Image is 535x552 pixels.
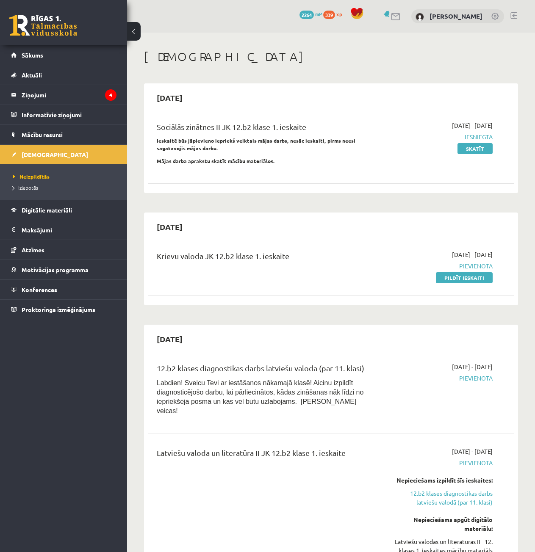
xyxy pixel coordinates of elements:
a: Aktuāli [11,65,116,85]
h2: [DATE] [148,217,191,237]
a: 339 xp [323,11,346,17]
a: Konferences [11,280,116,299]
div: 12.b2 klases diagnostikas darbs latviešu valodā (par 11. klasi) [157,362,377,378]
span: [DATE] - [DATE] [452,362,493,371]
div: Nepieciešams izpildīt šīs ieskaites: [389,476,493,485]
a: [PERSON_NAME] [430,12,482,20]
span: Neizpildītās [13,173,50,180]
a: [DEMOGRAPHIC_DATA] [11,145,116,164]
h1: [DEMOGRAPHIC_DATA] [144,50,518,64]
span: Aktuāli [22,71,42,79]
h2: [DATE] [148,88,191,108]
span: Pievienota [389,262,493,270]
span: xp [336,11,342,17]
span: 339 [323,11,335,19]
div: Latviešu valoda un literatūra II JK 12.b2 klase 1. ieskaite [157,447,377,463]
span: Proktoringa izmēģinājums [22,306,95,313]
a: Skatīt [457,143,493,154]
span: Pievienota [389,374,493,383]
span: Labdien! Sveicu Tevi ar iestāšanos nākamajā klasē! Aicinu izpildīt diagnosticējošo darbu, lai pār... [157,379,363,414]
span: Pievienota [389,458,493,467]
img: Rebeka Karla [416,13,424,21]
span: Konferences [22,286,57,293]
span: 2264 [299,11,314,19]
span: Digitālie materiāli [22,206,72,214]
a: Motivācijas programma [11,260,116,279]
legend: Informatīvie ziņojumi [22,105,116,124]
a: Neizpildītās [13,173,119,180]
a: Informatīvie ziņojumi [11,105,116,124]
span: Mācību resursi [22,131,63,138]
a: Proktoringa izmēģinājums [11,300,116,319]
a: Ziņojumi4 [11,85,116,105]
span: Izlabotās [13,184,38,191]
a: 2264 mP [299,11,322,17]
span: [DATE] - [DATE] [452,447,493,456]
a: Atzīmes [11,240,116,259]
a: Digitālie materiāli [11,200,116,220]
a: Rīgas 1. Tālmācības vidusskola [9,15,77,36]
a: Izlabotās [13,184,119,191]
h2: [DATE] [148,329,191,349]
legend: Ziņojumi [22,85,116,105]
span: [DATE] - [DATE] [452,250,493,259]
strong: Mājas darba aprakstu skatīt mācību materiālos. [157,157,275,164]
div: Nepieciešams apgūt digitālo materiālu: [389,515,493,533]
span: mP [315,11,322,17]
i: 4 [105,89,116,101]
a: Maksājumi [11,220,116,240]
a: 12.b2 klases diagnostikas darbs latviešu valodā (par 11. klasi) [389,489,493,507]
legend: Maksājumi [22,220,116,240]
div: Sociālās zinātnes II JK 12.b2 klase 1. ieskaite [157,121,377,137]
span: [DEMOGRAPHIC_DATA] [22,151,88,158]
a: Pildīt ieskaiti [436,272,493,283]
span: [DATE] - [DATE] [452,121,493,130]
a: Mācību resursi [11,125,116,144]
div: Krievu valoda JK 12.b2 klase 1. ieskaite [157,250,377,266]
span: Atzīmes [22,246,44,254]
span: Iesniegta [389,132,493,141]
span: Motivācijas programma [22,266,89,273]
strong: Ieskaitē būs jāpievieno iepriekš veiktais mājas darbs, nesāc ieskaiti, pirms neesi sagatavojis mā... [157,137,355,152]
span: Sākums [22,51,43,59]
a: Sākums [11,45,116,65]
